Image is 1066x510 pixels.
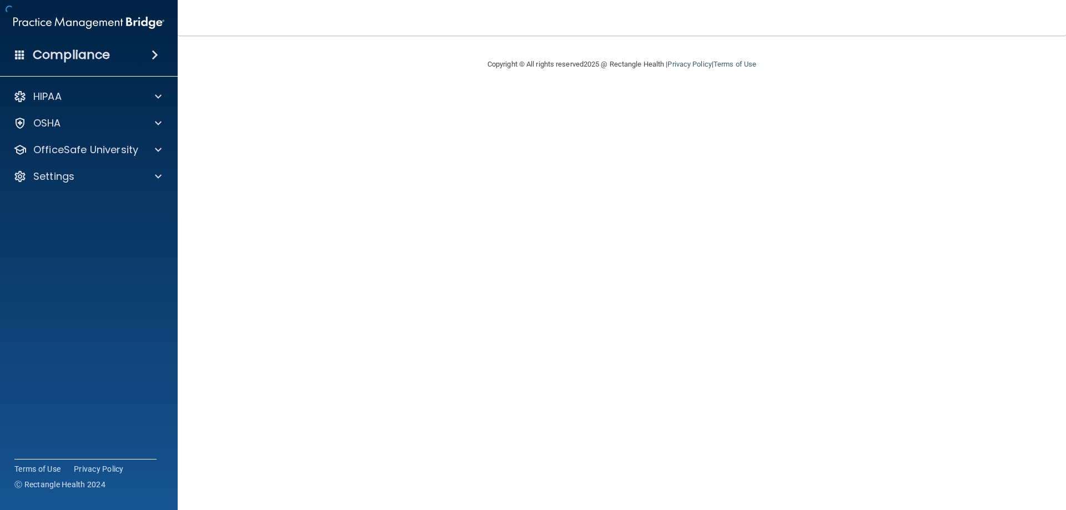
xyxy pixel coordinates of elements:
a: OfficeSafe University [13,143,162,156]
a: HIPAA [13,90,162,103]
a: Privacy Policy [667,60,711,68]
img: PMB logo [13,12,164,34]
span: Ⓒ Rectangle Health 2024 [14,479,105,490]
p: OSHA [33,117,61,130]
a: Terms of Use [14,463,61,474]
a: Privacy Policy [74,463,124,474]
a: Terms of Use [713,60,756,68]
a: OSHA [13,117,162,130]
div: Copyright © All rights reserved 2025 @ Rectangle Health | | [419,47,824,82]
p: HIPAA [33,90,62,103]
p: Settings [33,170,74,183]
p: OfficeSafe University [33,143,138,156]
a: Settings [13,170,162,183]
h4: Compliance [33,47,110,63]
